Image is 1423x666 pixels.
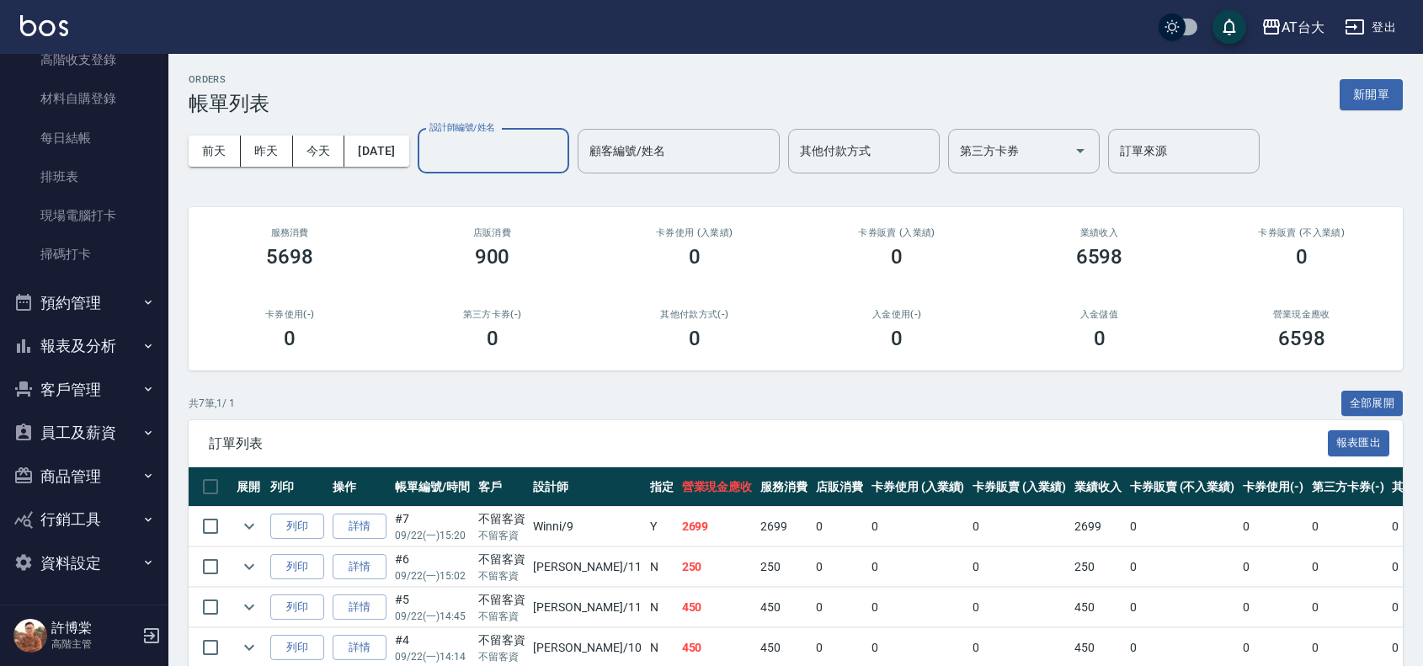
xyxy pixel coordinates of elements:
h3: 0 [284,327,296,350]
td: 0 [1308,507,1388,546]
a: 新開單 [1340,86,1403,102]
p: 09/22 (一) 15:20 [395,528,470,543]
a: 詳情 [333,554,386,580]
button: 前天 [189,136,241,167]
button: 列印 [270,594,324,621]
h2: 入金儲值 [1018,309,1180,320]
td: 0 [968,547,1070,587]
button: Open [1067,137,1094,164]
td: 2699 [678,507,757,546]
td: 0 [812,507,867,546]
button: 全部展開 [1341,391,1404,417]
a: 詳情 [333,594,386,621]
td: 0 [812,588,867,627]
h2: ORDERS [189,74,269,85]
button: 報表及分析 [7,324,162,368]
p: 不留客資 [478,649,525,664]
h3: 900 [475,245,510,269]
p: 高階主管 [51,637,137,652]
a: 材料自購登錄 [7,79,162,118]
td: 0 [867,547,969,587]
h3: 0 [689,327,701,350]
th: 列印 [266,467,328,507]
a: 高階收支登錄 [7,40,162,79]
img: Person [13,619,47,653]
th: 卡券使用 (入業績) [867,467,969,507]
td: 0 [1308,547,1388,587]
th: 指定 [646,467,678,507]
td: 0 [812,547,867,587]
button: 資料設定 [7,541,162,585]
td: 0 [1126,588,1239,627]
h2: 入金使用(-) [816,309,978,320]
h2: 業績收入 [1018,227,1180,238]
h3: 0 [891,327,903,350]
td: 0 [1126,507,1239,546]
h3: 6598 [1076,245,1123,269]
td: 250 [1070,547,1126,587]
button: 員工及薪資 [7,411,162,455]
td: [PERSON_NAME] /11 [529,588,645,627]
h3: 帳單列表 [189,92,269,115]
p: 不留客資 [478,609,525,624]
h3: 0 [1296,245,1308,269]
p: 不留客資 [478,568,525,583]
th: 業績收入 [1070,467,1126,507]
td: 0 [867,507,969,546]
h3: 0 [487,327,498,350]
p: 09/22 (一) 15:02 [395,568,470,583]
button: 客戶管理 [7,368,162,412]
p: 09/22 (一) 14:14 [395,649,470,664]
td: N [646,588,678,627]
button: 行銷工具 [7,498,162,541]
td: 2699 [756,507,812,546]
td: 0 [968,588,1070,627]
h2: 其他付款方式(-) [614,309,775,320]
td: 250 [678,547,757,587]
a: 詳情 [333,635,386,661]
a: 掃碼打卡 [7,235,162,274]
div: 不留客資 [478,551,525,568]
button: 列印 [270,635,324,661]
button: 預約管理 [7,281,162,325]
label: 設計師編號/姓名 [429,121,495,134]
td: 2699 [1070,507,1126,546]
h3: 0 [1094,327,1106,350]
button: AT台大 [1255,10,1331,45]
a: 詳情 [333,514,386,540]
td: 450 [756,588,812,627]
td: 450 [678,588,757,627]
td: Winni /9 [529,507,645,546]
img: Logo [20,15,68,36]
h2: 第三方卡券(-) [411,309,573,320]
div: 不留客資 [478,510,525,528]
th: 營業現金應收 [678,467,757,507]
th: 服務消費 [756,467,812,507]
a: 排班表 [7,157,162,196]
button: 列印 [270,514,324,540]
button: expand row [237,594,262,620]
h3: 0 [689,245,701,269]
td: #5 [391,588,474,627]
td: #7 [391,507,474,546]
td: 0 [1239,588,1308,627]
a: 現場電腦打卡 [7,196,162,235]
h3: 服務消費 [209,227,370,238]
button: 登出 [1338,12,1403,43]
h2: 卡券使用 (入業績) [614,227,775,238]
p: 09/22 (一) 14:45 [395,609,470,624]
td: 0 [867,588,969,627]
h2: 營業現金應收 [1221,309,1383,320]
td: 450 [1070,588,1126,627]
th: 卡券販賣 (不入業績) [1126,467,1239,507]
p: 共 7 筆, 1 / 1 [189,396,235,411]
td: 0 [1308,588,1388,627]
div: 不留客資 [478,631,525,649]
th: 客戶 [474,467,530,507]
button: expand row [237,514,262,539]
button: 昨天 [241,136,293,167]
h2: 店販消費 [411,227,573,238]
p: 不留客資 [478,528,525,543]
span: 訂單列表 [209,435,1328,452]
td: 0 [1239,547,1308,587]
